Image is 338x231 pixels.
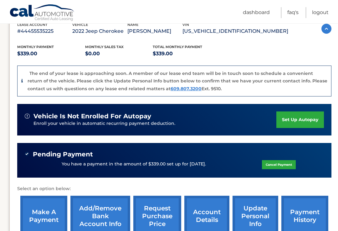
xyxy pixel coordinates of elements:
[85,45,124,49] span: Monthly sales Tax
[321,24,331,34] img: accordion-active.svg
[17,22,48,27] span: lease account
[171,86,202,91] a: 609.807.3200
[127,27,182,36] p: [PERSON_NAME]
[17,27,72,36] p: #44455535225
[287,7,299,18] a: FAQ's
[33,112,151,120] span: vehicle is not enrolled for autopay
[28,71,327,91] p: The end of your lease is approaching soon. A member of our lease end team will be in touch soon t...
[276,111,324,128] a: set up autopay
[25,114,30,119] img: alert-white.svg
[182,27,288,36] p: [US_VEHICLE_IDENTIFICATION_NUMBER]
[62,161,206,168] p: You have a payment in the amount of $339.00 set up for [DATE].
[243,7,270,18] a: Dashboard
[85,49,153,58] p: $0.00
[9,4,75,22] a: Cal Automotive
[17,185,331,193] p: Select an option below:
[25,152,29,156] img: check-green.svg
[33,120,276,127] p: Enroll your vehicle in automatic recurring payment deduction.
[262,160,296,169] a: Cancel Payment
[153,49,221,58] p: $339.00
[127,22,138,27] span: name
[17,49,85,58] p: $339.00
[33,150,93,158] span: Pending Payment
[182,22,189,27] span: vin
[312,7,329,18] a: Logout
[72,27,127,36] p: 2022 Jeep Cherokee
[72,22,88,27] span: vehicle
[17,45,54,49] span: Monthly Payment
[153,45,202,49] span: Total Monthly Payment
